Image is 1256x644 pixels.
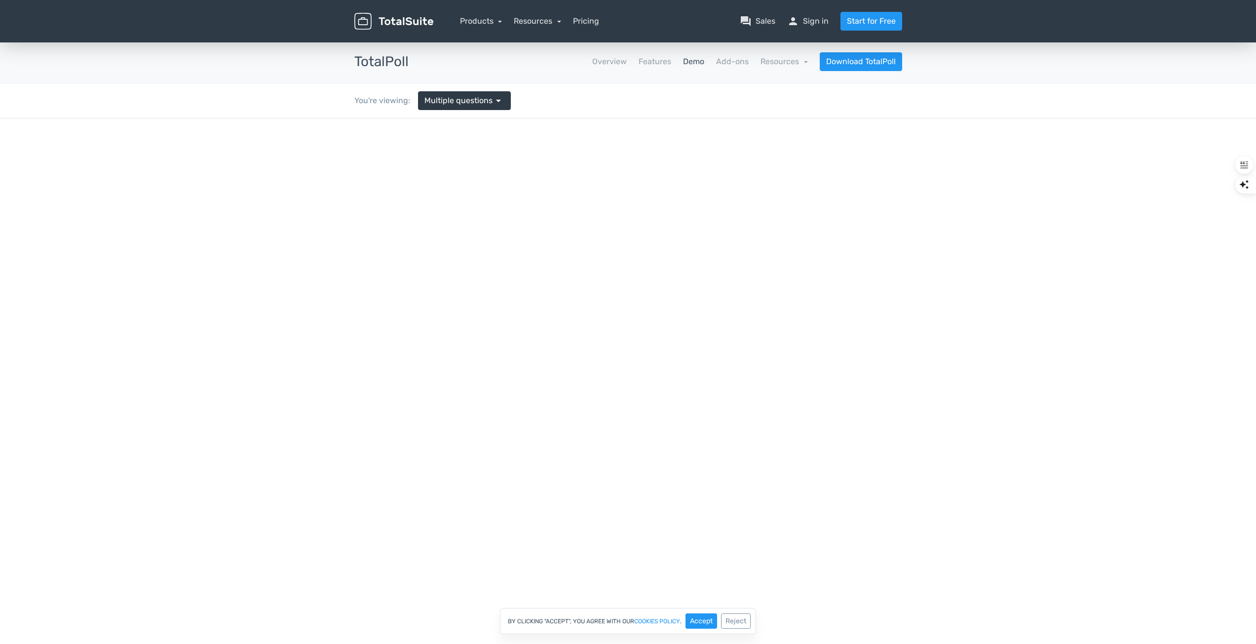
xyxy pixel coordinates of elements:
[354,13,433,30] img: TotalSuite for WordPress
[683,56,704,68] a: Demo
[424,95,493,107] span: Multiple questions
[493,95,504,107] span: arrow_drop_down
[787,15,829,27] a: personSign in
[418,91,511,110] a: Multiple questions arrow_drop_down
[787,15,799,27] span: person
[514,16,561,26] a: Resources
[354,54,409,70] h3: TotalPoll
[721,613,751,629] button: Reject
[716,56,749,68] a: Add-ons
[840,12,902,31] a: Start for Free
[500,608,756,634] div: By clicking "Accept", you agree with our .
[740,15,775,27] a: question_answerSales
[460,16,502,26] a: Products
[592,56,627,68] a: Overview
[761,57,808,66] a: Resources
[639,56,671,68] a: Features
[354,95,418,107] div: You're viewing:
[740,15,752,27] span: question_answer
[573,15,599,27] a: Pricing
[634,618,680,624] a: cookies policy
[820,52,902,71] a: Download TotalPoll
[685,613,717,629] button: Accept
